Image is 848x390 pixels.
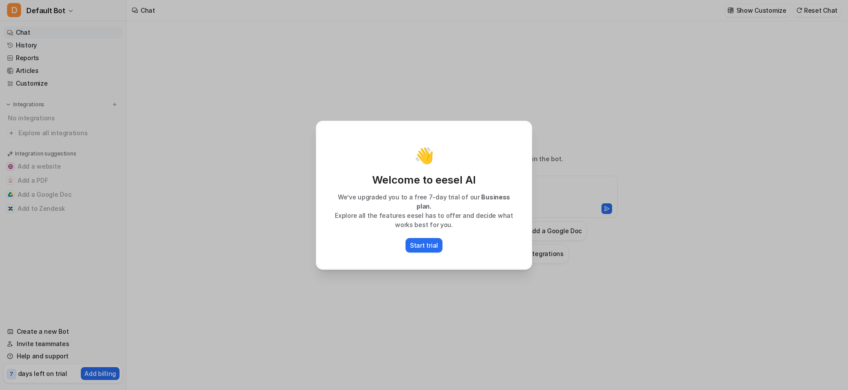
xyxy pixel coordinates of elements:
p: Explore all the features eesel has to offer and decide what works best for you. [326,211,522,229]
p: Start trial [410,241,438,250]
p: We’ve upgraded you to a free 7-day trial of our [326,192,522,211]
p: 👋 [414,147,434,164]
button: Start trial [406,238,442,253]
p: Welcome to eesel AI [326,173,522,187]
